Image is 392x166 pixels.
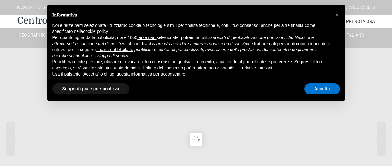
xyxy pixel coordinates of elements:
button: terze parti [137,35,156,41]
em: dati di geolocalizzazione precisi e l’identificazione attraverso la scansione del dispositivo [52,35,314,46]
a: Italiano [335,32,375,38]
p: Puoi liberamente prestare, rifiutare o revocare il tuo consenso, in qualsiasi momento, accedendo ... [52,59,330,71]
div: Riviera Del Conero [339,5,375,11]
p: Per quanto riguarda la pubblicità, noi e 1050 selezionate, potremmo utilizzare , al fine di e tra... [52,35,330,59]
span: Italiano [346,33,364,37]
button: Accetta [304,83,340,94]
a: Prenota Ora [346,15,375,28]
a: [GEOGRAPHIC_DATA] [17,32,57,38]
p: Usa il pulsante “Accetta” o chiudi questa informativa per acconsentire. [52,71,330,77]
a: cookie policy [83,29,108,34]
span: × [335,11,339,18]
button: finalità pubblicitarie [96,47,133,53]
button: Scopri di più e personalizza [52,83,129,94]
h2: Informativa [52,12,330,18]
div: [GEOGRAPHIC_DATA] [17,5,53,11]
p: Noi e terze parti selezionate utilizziamo cookie o tecnologie simili per finalità tecniche e, con... [52,23,330,35]
a: Centro Vacanze De Angelis [17,14,137,27]
button: Chiudi questa informativa [332,10,342,20]
em: pubblicità e contenuti personalizzati, misurazione delle prestazioni dei contenuti e degli annunc... [52,47,319,58]
em: archiviare e/o accedere a informazioni su un dispositivo [144,41,250,46]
